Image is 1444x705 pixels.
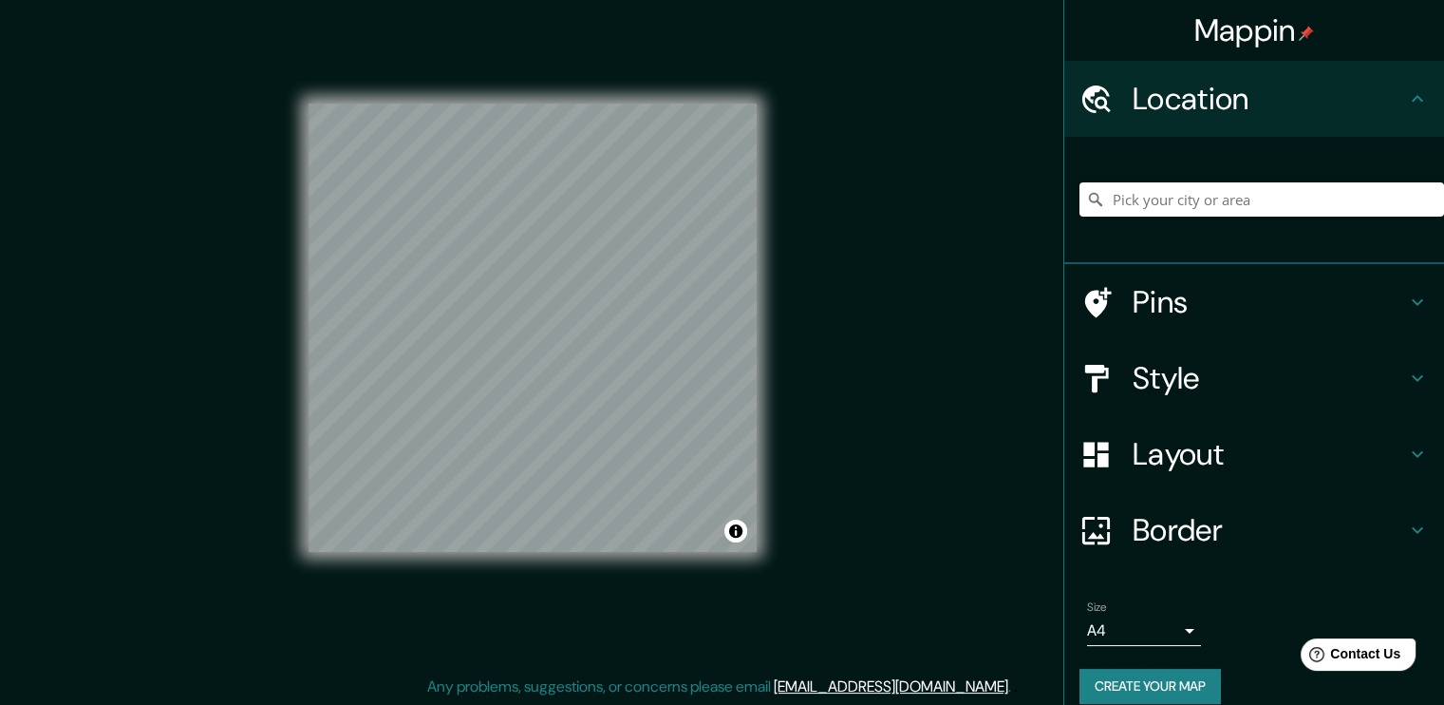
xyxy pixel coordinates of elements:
h4: Mappin [1194,11,1315,49]
h4: Location [1133,80,1406,118]
div: Border [1064,492,1444,568]
img: pin-icon.png [1299,26,1314,41]
div: Layout [1064,416,1444,492]
h4: Border [1133,511,1406,549]
h4: Style [1133,359,1406,397]
label: Size [1087,600,1107,616]
div: A4 [1087,616,1201,646]
div: Style [1064,340,1444,416]
div: . [1011,676,1014,698]
h4: Layout [1133,435,1406,473]
input: Pick your city or area [1079,182,1444,217]
div: . [1014,676,1018,698]
p: Any problems, suggestions, or concerns please email . [427,676,1011,698]
button: Toggle attribution [724,520,747,543]
h4: Pins [1133,283,1406,321]
button: Create your map [1079,669,1221,704]
canvas: Map [309,104,757,552]
iframe: Help widget launcher [1275,631,1423,684]
a: [EMAIL_ADDRESS][DOMAIN_NAME] [774,676,1008,696]
div: Pins [1064,264,1444,340]
div: Location [1064,61,1444,137]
